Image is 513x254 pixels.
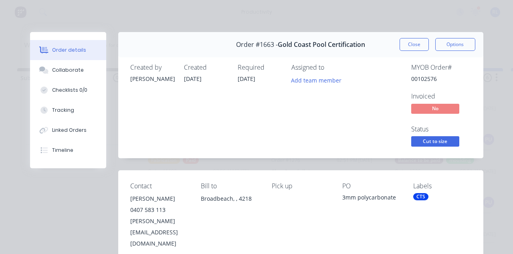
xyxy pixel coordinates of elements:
span: Cut to size [411,136,459,146]
span: Order #1663 - [236,41,278,48]
div: Linked Orders [52,127,87,134]
div: PO [342,182,400,190]
div: CTS [413,193,428,200]
div: Status [411,125,471,133]
button: Tracking [30,100,106,120]
div: Broadbeach, , 4218 [201,193,259,219]
div: 00102576 [411,75,471,83]
div: [PERSON_NAME] [130,75,174,83]
div: Invoiced [411,93,471,100]
button: Options [435,38,475,51]
button: Cut to size [411,136,459,148]
span: No [411,104,459,114]
div: Tracking [52,107,74,114]
div: [PERSON_NAME][EMAIL_ADDRESS][DOMAIN_NAME] [130,216,188,249]
div: [PERSON_NAME]0407 583 113[PERSON_NAME][EMAIL_ADDRESS][DOMAIN_NAME] [130,193,188,249]
div: 0407 583 113 [130,204,188,216]
div: Collaborate [52,67,84,74]
div: Timeline [52,147,73,154]
div: Bill to [201,182,259,190]
div: Contact [130,182,188,190]
div: Required [238,64,282,71]
div: Labels [413,182,471,190]
button: Checklists 0/0 [30,80,106,100]
div: Assigned to [291,64,372,71]
button: Close [400,38,429,51]
div: Order details [52,46,86,54]
button: Collaborate [30,60,106,80]
div: Created by [130,64,174,71]
button: Add team member [291,75,346,85]
div: Broadbeach, , 4218 [201,193,259,204]
button: Linked Orders [30,120,106,140]
div: 3mm polycarbonate [342,193,400,204]
span: [DATE] [238,75,255,83]
button: Add team member [287,75,345,85]
button: Timeline [30,140,106,160]
div: [PERSON_NAME] [130,193,188,204]
div: MYOB Order # [411,64,471,71]
div: Created [184,64,228,71]
button: Order details [30,40,106,60]
div: Pick up [272,182,330,190]
span: [DATE] [184,75,202,83]
span: Gold Coast Pool Certification [278,41,365,48]
div: Checklists 0/0 [52,87,87,94]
